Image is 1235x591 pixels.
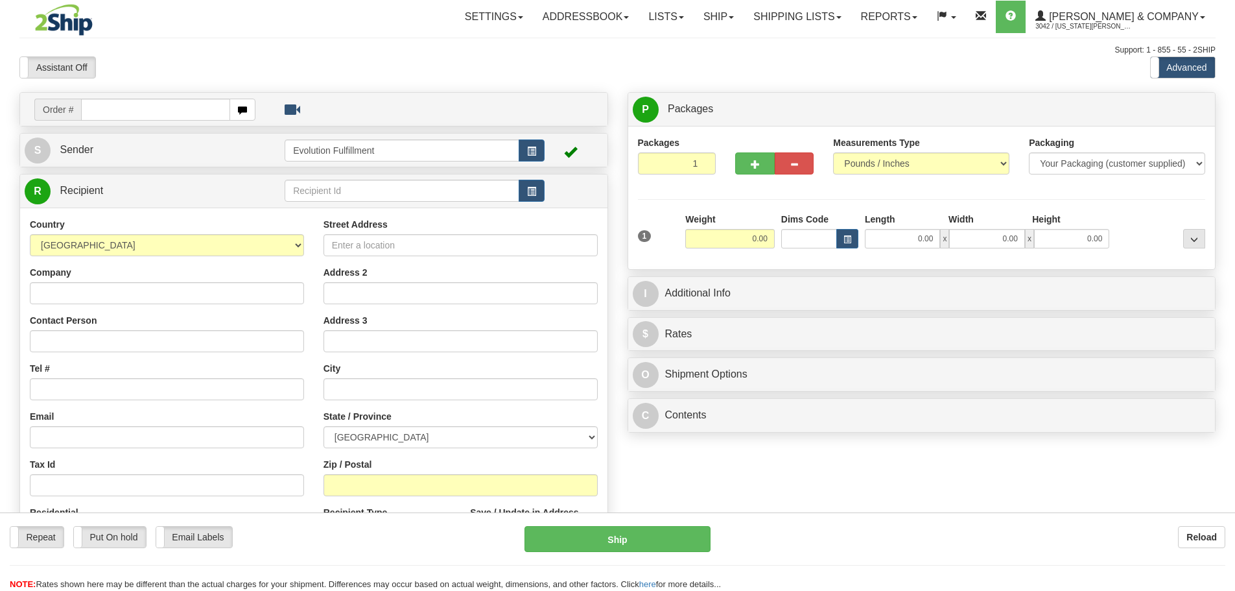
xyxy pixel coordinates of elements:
[20,57,95,78] label: Assistant Off
[633,403,659,429] span: C
[668,103,713,114] span: Packages
[156,527,232,548] label: Email Labels
[851,1,927,33] a: Reports
[30,266,71,279] label: Company
[694,1,744,33] a: Ship
[470,506,597,532] label: Save / Update in Address Book
[633,281,659,307] span: I
[323,506,388,519] label: Recipient Type
[323,410,392,423] label: State / Province
[30,410,54,423] label: Email
[30,362,50,375] label: Tel #
[1029,136,1074,149] label: Packaging
[30,218,65,231] label: Country
[633,97,659,123] span: P
[60,185,103,196] span: Recipient
[1205,229,1234,361] iframe: chat widget
[323,458,372,471] label: Zip / Postal
[25,178,51,204] span: R
[10,579,36,589] span: NOTE:
[633,96,1211,123] a: P Packages
[633,280,1211,307] a: IAdditional Info
[60,144,93,155] span: Sender
[1178,526,1225,548] button: Reload
[1026,1,1215,33] a: [PERSON_NAME] & Company 3042 / [US_STATE][PERSON_NAME]
[948,213,974,226] label: Width
[285,180,519,202] input: Recipient Id
[639,1,693,33] a: Lists
[781,213,829,226] label: Dims Code
[30,506,78,519] label: Residential
[1151,57,1215,78] label: Advanced
[323,314,368,327] label: Address 3
[744,1,851,33] a: Shipping lists
[524,526,711,552] button: Ship
[685,213,715,226] label: Weight
[865,213,895,226] label: Length
[323,362,340,375] label: City
[633,321,659,347] span: $
[940,229,949,248] span: x
[633,321,1211,348] a: $Rates
[638,136,680,149] label: Packages
[1032,213,1061,226] label: Height
[10,527,64,548] label: Repeat
[323,234,598,256] input: Enter a location
[633,402,1211,429] a: CContents
[323,218,388,231] label: Street Address
[1025,229,1034,248] span: x
[19,45,1216,56] div: Support: 1 - 855 - 55 - 2SHIP
[639,579,656,589] a: here
[1035,20,1133,33] span: 3042 / [US_STATE][PERSON_NAME]
[633,362,659,388] span: O
[74,527,146,548] label: Put On hold
[285,139,519,162] input: Sender Id
[30,458,55,471] label: Tax Id
[633,361,1211,388] a: OShipment Options
[533,1,639,33] a: Addressbook
[34,99,81,121] span: Order #
[455,1,533,33] a: Settings
[323,266,368,279] label: Address 2
[25,178,256,204] a: R Recipient
[30,314,97,327] label: Contact Person
[1046,11,1199,22] span: [PERSON_NAME] & Company
[25,138,51,163] span: S
[638,230,652,242] span: 1
[1186,532,1217,542] b: Reload
[25,137,285,163] a: S Sender
[19,3,108,36] img: logo3042.jpg
[1183,229,1205,248] div: ...
[833,136,920,149] label: Measurements Type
